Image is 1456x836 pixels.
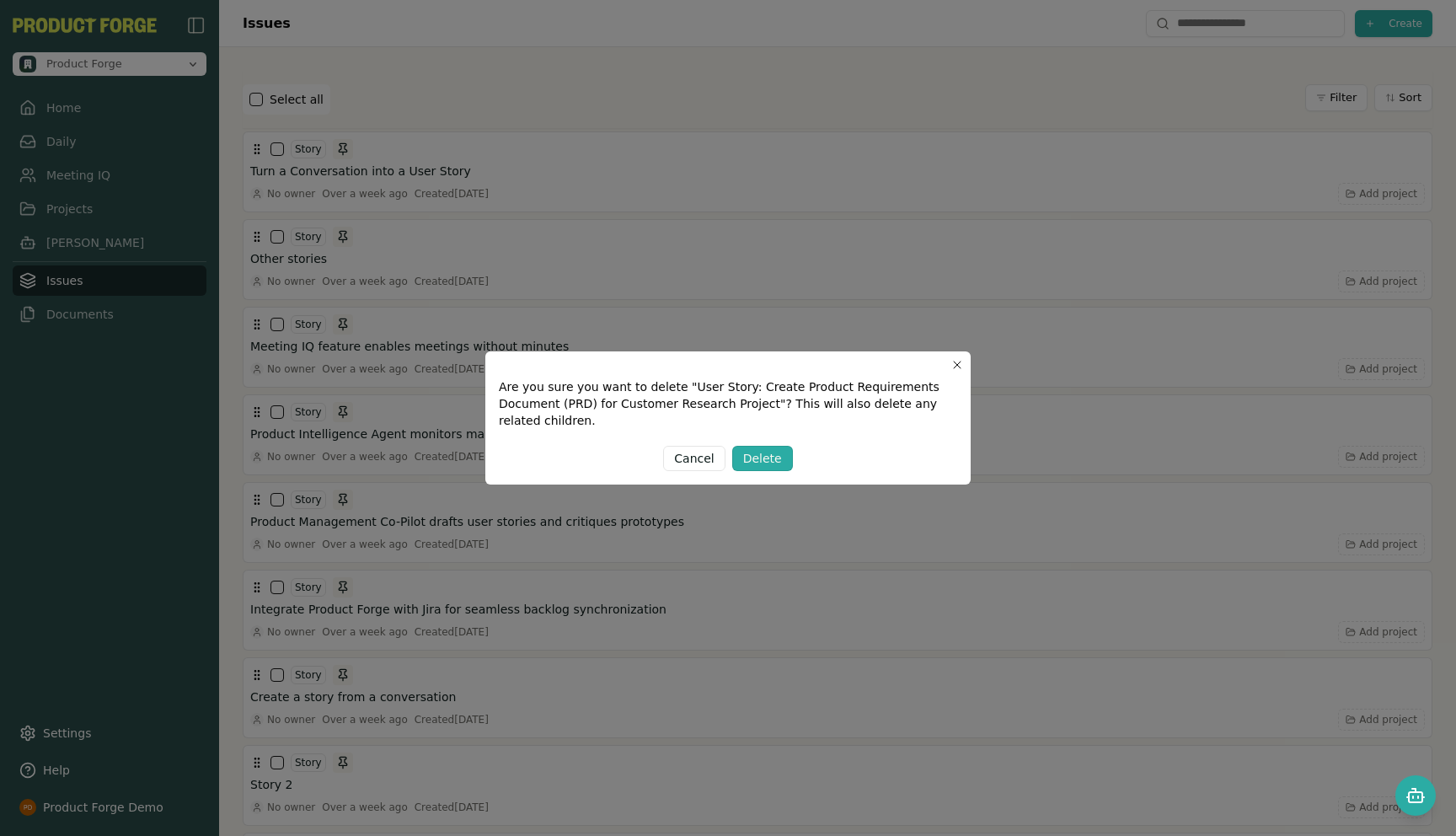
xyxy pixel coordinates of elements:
button: Cancel [663,446,725,471]
p: Are you sure you want to delete "User Story: Create Product Requirements Document (PRD) for Custo... [499,378,957,429]
div: Cancel [674,450,714,467]
button: modal-close-button [950,358,964,372]
button: Delete [732,446,793,471]
div: Delete [743,450,782,467]
button: Open chat [1395,775,1436,816]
